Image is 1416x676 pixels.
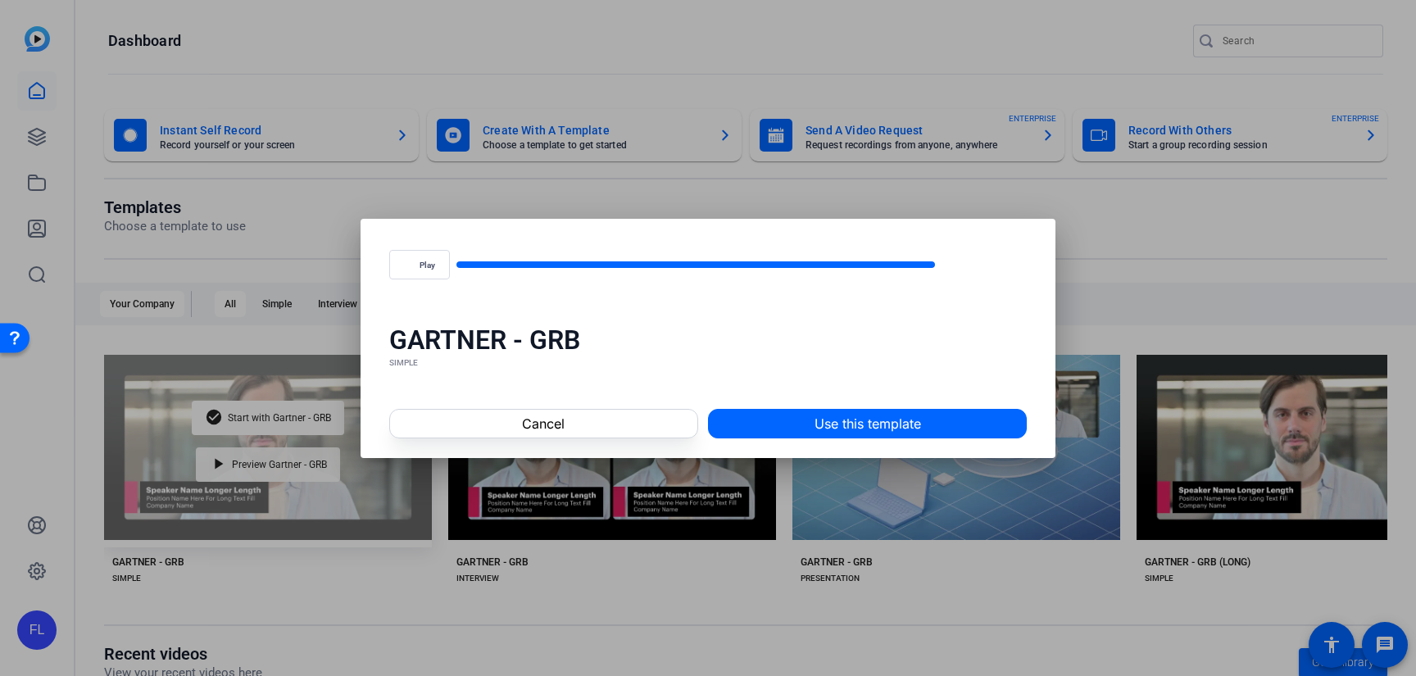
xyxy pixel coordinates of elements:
button: Play [389,250,450,279]
div: SIMPLE [389,356,1028,370]
button: Cancel [389,409,698,438]
div: GARTNER - GRB [389,324,1028,356]
span: Play [420,261,435,270]
button: Use this template [708,409,1027,438]
span: Use this template [815,414,921,433]
span: Cancel [522,414,565,433]
button: Fullscreen [987,245,1027,284]
button: Mute [942,245,981,284]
